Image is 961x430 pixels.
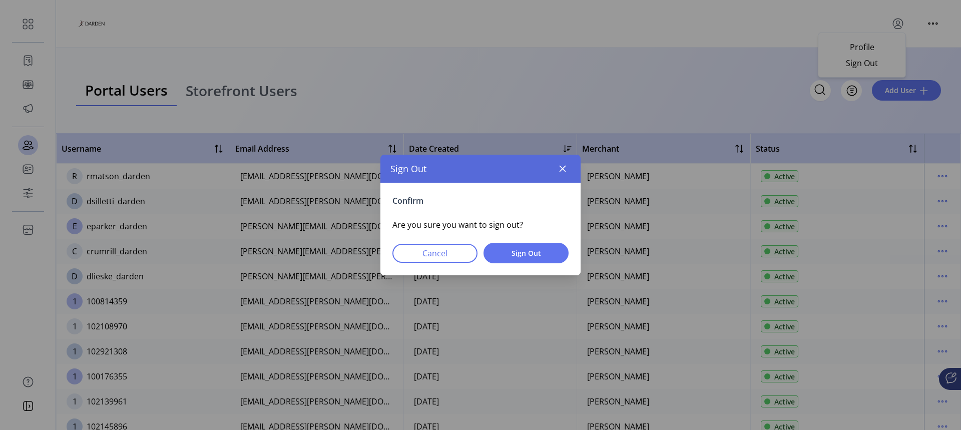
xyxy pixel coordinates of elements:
span: Sign Out [390,162,426,176]
p: Confirm [392,195,569,207]
button: Sign Out [484,243,569,263]
p: Are you sure you want to sign out? [392,219,569,231]
span: Sign Out [497,248,556,258]
span: Cancel [405,247,464,259]
button: Cancel [392,244,477,263]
